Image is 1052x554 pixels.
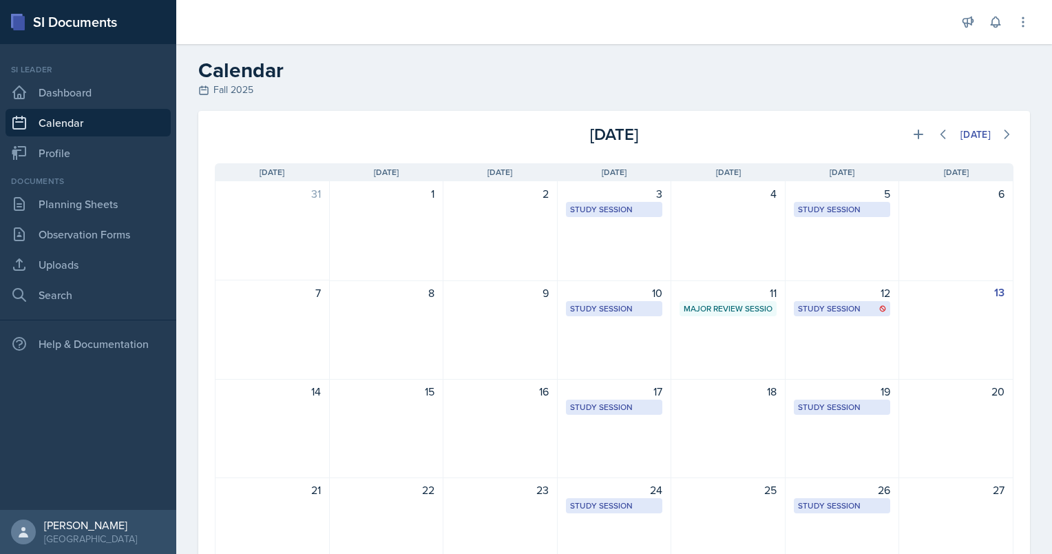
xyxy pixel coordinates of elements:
[680,383,777,400] div: 18
[794,383,891,400] div: 19
[452,185,549,202] div: 2
[224,285,321,301] div: 7
[374,166,399,178] span: [DATE]
[907,482,1004,498] div: 27
[566,383,663,400] div: 17
[198,83,1030,97] div: Fall 2025
[338,383,435,400] div: 15
[224,185,321,202] div: 31
[6,220,171,248] a: Observation Forms
[602,166,627,178] span: [DATE]
[44,518,137,532] div: [PERSON_NAME]
[6,79,171,106] a: Dashboard
[798,401,887,413] div: Study Session
[570,203,659,216] div: Study Session
[481,122,748,147] div: [DATE]
[830,166,854,178] span: [DATE]
[566,285,663,301] div: 10
[794,185,891,202] div: 5
[566,482,663,498] div: 24
[798,302,887,315] div: Study Session
[798,500,887,512] div: Study Session
[907,383,1004,400] div: 20
[680,185,777,202] div: 4
[224,482,321,498] div: 21
[6,109,171,136] a: Calendar
[680,482,777,498] div: 25
[260,166,284,178] span: [DATE]
[566,185,663,202] div: 3
[198,58,1030,83] h2: Calendar
[960,129,991,140] div: [DATE]
[951,123,1000,146] button: [DATE]
[6,175,171,187] div: Documents
[6,63,171,76] div: Si leader
[680,285,777,301] div: 11
[570,500,659,512] div: Study Session
[452,383,549,400] div: 16
[6,251,171,278] a: Uploads
[716,166,741,178] span: [DATE]
[794,285,891,301] div: 12
[6,190,171,218] a: Planning Sheets
[570,401,659,413] div: Study Session
[6,281,171,309] a: Search
[6,330,171,358] div: Help & Documentation
[907,185,1004,202] div: 6
[794,482,891,498] div: 26
[338,285,435,301] div: 8
[338,482,435,498] div: 22
[338,185,435,202] div: 1
[44,532,137,546] div: [GEOGRAPHIC_DATA]
[6,139,171,167] a: Profile
[224,383,321,400] div: 14
[907,285,1004,301] div: 13
[570,302,659,315] div: Study Session
[944,166,969,178] span: [DATE]
[452,482,549,498] div: 23
[452,285,549,301] div: 9
[684,302,772,315] div: Major Review Session
[487,166,512,178] span: [DATE]
[798,203,887,216] div: Study Session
